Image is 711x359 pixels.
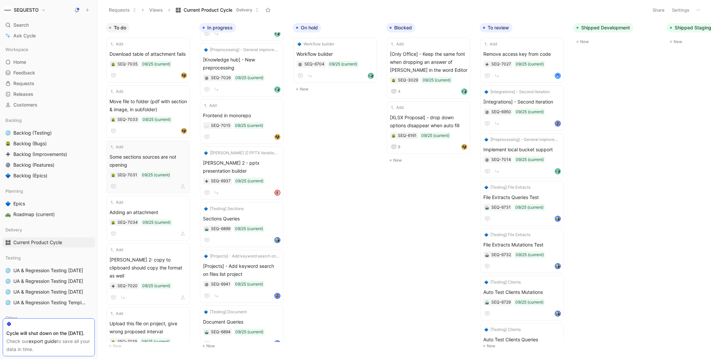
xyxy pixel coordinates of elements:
[3,253,95,308] div: Testing🌐UA & Regression Testing [DATE]🌐UA & Regression Testing [DATE]🌐UA & Regression Testing [DA...
[111,220,115,225] div: 🪲
[669,5,692,15] button: Settings
[485,300,489,305] button: 🤖
[211,281,230,288] div: SEQ-6941
[204,254,208,258] img: 🔷
[200,202,283,247] a: 🔷[Testing] SectionsSections Queries09/25 (current)avatar
[204,151,208,155] img: 🔷
[211,178,231,184] div: SEQ-6937
[111,221,115,225] img: 🪲
[4,299,12,307] button: 🌐
[275,190,280,195] img: avatar
[111,62,115,66] div: 🪲
[3,20,95,30] div: Search
[555,121,560,126] img: avatar
[3,237,95,247] a: 🎛️Current Product Cycle
[491,61,511,67] div: SEQ-7027
[182,129,186,133] img: avatar
[485,205,489,210] button: 🤖
[3,100,95,110] a: Customers
[3,276,95,286] a: 🌐UA & Regression Testing [DATE]
[4,150,12,158] button: ➕
[485,110,489,114] div: ⚙️
[109,50,187,58] span: Download table of attachment fails
[5,254,21,261] span: Testing
[4,7,11,13] img: SEQUESTO
[423,77,451,83] div: 09/25 (current)
[391,78,396,82] button: 🪲
[485,252,489,257] button: 🤖
[5,268,11,273] img: 🌐
[146,5,166,15] button: Views
[488,24,509,31] span: To review
[573,23,633,32] button: Shipped Development
[3,139,95,149] a: 🪲Backlog (Bugs)
[483,41,498,47] button: Add
[117,61,138,67] div: SEQ-7035
[275,31,280,36] img: avatar
[398,89,401,94] span: 4
[390,114,467,130] span: [XLSX Proposal] - drop down options disappear when auto fill
[173,5,262,15] button: 🎛️Current Product CycleDelivery
[490,231,530,238] span: [Testing] File Extracts
[235,122,263,129] div: 09/25 (current)
[480,23,512,32] button: To review
[111,284,115,288] button: ➕
[111,173,115,177] button: 🪲
[204,226,209,231] button: 🤖
[3,115,95,125] div: Backlog
[4,129,12,137] button: 🌐
[13,172,47,179] span: Backlog (Epics)
[109,98,187,114] span: Move file to folder (pdf with section & image, in subfolder)
[200,306,283,350] a: 🔷[Testing] DocumentDocument Queries09/25 (current)avatar
[298,62,302,66] div: ⚙️
[4,210,12,218] button: 🛣️
[490,88,550,95] span: [Integrations] - Second iteration
[462,89,467,94] img: avatar
[485,158,489,162] img: ⚙️
[13,140,47,147] span: Backlog (Bugs)
[3,5,47,15] button: SEQUESTOSEQUESTO
[109,41,124,47] button: Add
[143,219,171,226] div: 09/25 (current)
[5,46,28,53] span: Workspace
[203,159,280,175] span: [PERSON_NAME] 2 - pptx presentation builder
[207,24,233,31] span: In progress
[491,156,511,163] div: SEQ-7014
[111,117,115,122] div: 🪲
[111,284,115,288] img: ➕
[483,98,561,106] span: [Integrations] - Second iteration
[203,205,245,212] button: 🔷[Testing] Sections
[484,90,488,94] img: 🔷
[275,238,280,242] img: avatar
[13,299,86,306] span: UA & Regression Testing Template
[293,85,381,93] button: New
[555,264,560,268] img: avatar
[211,74,231,81] div: SEQ-7026
[462,145,467,149] img: avatar
[4,172,12,180] button: 🔷
[480,38,564,83] a: AddRemove access key from code09/25 (current)avatar
[480,181,564,226] a: 🔷[Testing] File ExtractsFile Extracts Queries Test09/25 (current)avatar
[13,32,36,40] span: Ask Cycle
[4,140,12,148] button: 🪲
[106,243,190,305] a: Add[PERSON_NAME] 2: copy to clipboard should copy the format as well09/25 (current)
[3,186,95,196] div: Planning
[390,104,405,111] button: Add
[387,101,470,154] a: Add[XLSX Proposal] - drop down options disappear when auto fill09/25 (current)8avatar
[211,122,230,129] div: SEQ-7015
[3,31,95,41] a: Ask Cycle
[483,193,561,201] span: File Extracts Queries Test
[203,150,280,156] button: 🔷[[PERSON_NAME] 2] PPTX iteration 2
[3,78,95,88] a: Requests
[142,283,170,289] div: 09/25 (current)
[390,50,467,74] span: [Only Office] - Keep the same font when dropping an answer of [PERSON_NAME] in the word Editor
[203,112,280,120] span: Frontend in monorepo
[398,145,401,149] span: 8
[480,228,564,273] a: 🔷[Testing] File ExtractsFile Extracts Mutations Test09/25 (current)avatar
[109,256,187,280] span: [PERSON_NAME] 2: copy to clipboard should copy the format as well
[4,277,12,285] button: 🌐
[392,134,396,138] img: 🪲
[109,88,124,95] button: Add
